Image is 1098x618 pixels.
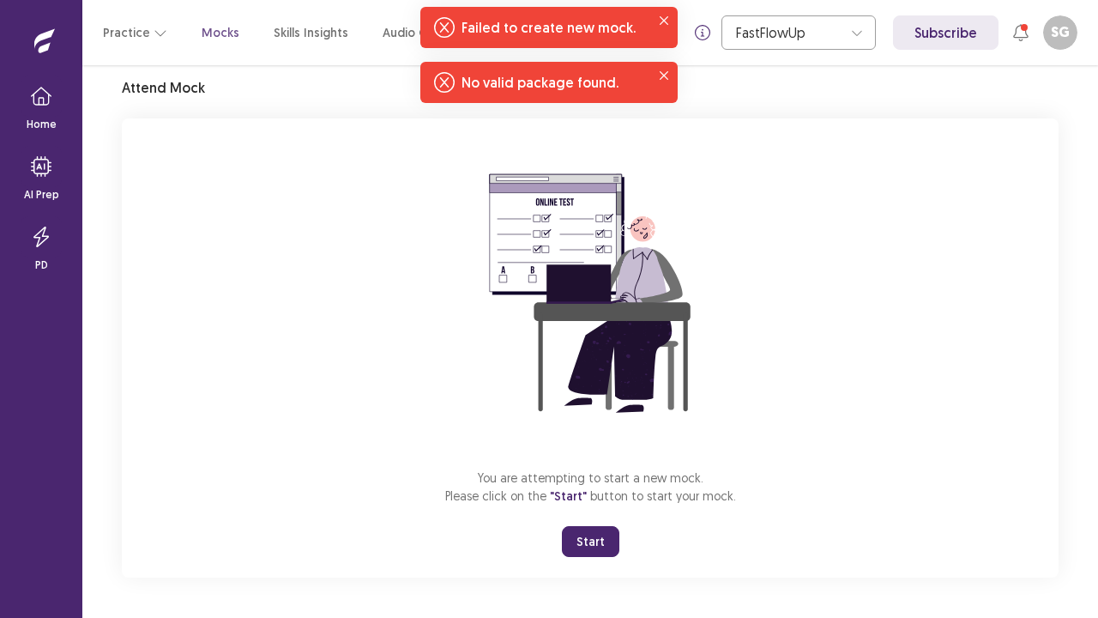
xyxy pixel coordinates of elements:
[654,10,674,31] button: Close
[445,469,736,506] p: You are attempting to start a new mock. Please click on the button to start your mock.
[462,72,643,93] div: No valid package found.
[462,17,643,38] div: Failed to create new mock.
[654,65,674,86] button: Close
[893,15,998,50] a: Subscribe
[24,187,59,203] p: AI Prep
[202,24,239,42] a: Mocks
[436,139,745,448] img: attend-mock
[103,17,167,48] button: Practice
[1043,15,1077,50] button: SG
[27,117,57,132] p: Home
[122,77,205,98] p: Attend Mock
[35,257,48,273] p: PD
[274,24,348,42] a: Skills Insights
[687,17,718,48] button: info
[562,526,619,557] button: Start
[383,24,452,42] a: Audio Cloud
[550,488,587,504] span: "Start"
[736,16,842,49] div: FastFlowUp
